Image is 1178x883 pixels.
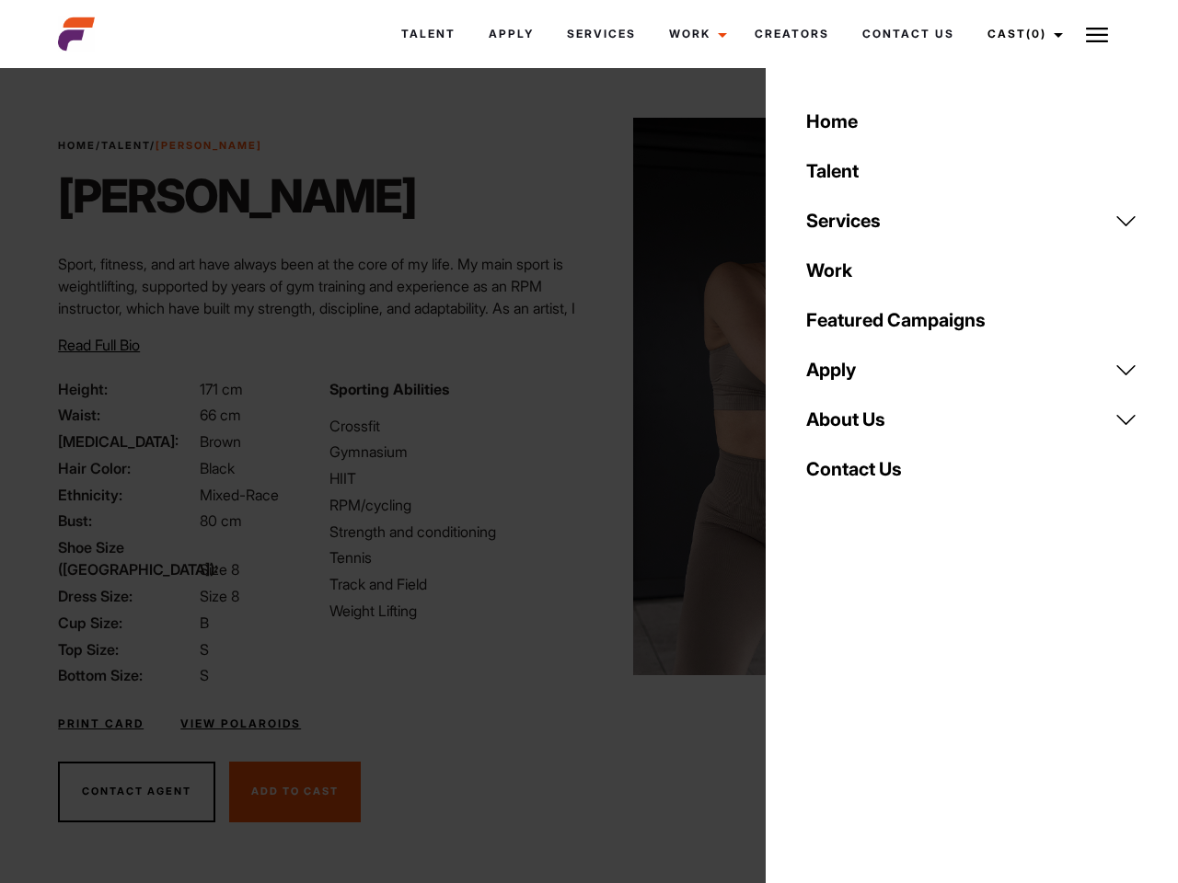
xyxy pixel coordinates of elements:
[653,9,738,59] a: Work
[329,467,578,489] li: HIIT
[795,196,1149,246] a: Services
[251,785,339,797] span: Add To Cast
[58,138,262,154] span: / /
[58,404,196,426] span: Waist:
[795,146,1149,196] a: Talent
[58,139,96,152] a: Home
[329,441,578,463] li: Gymnasium
[1086,24,1108,46] img: Burger icon
[329,415,578,437] li: Crossfit
[58,457,196,479] span: Hair Color:
[229,762,361,822] button: Add To Cast
[58,536,196,580] span: Shoe Size ([GEOGRAPHIC_DATA]):
[200,406,241,424] span: 66 cm
[1026,27,1046,40] span: (0)
[58,585,196,607] span: Dress Size:
[385,9,472,59] a: Talent
[472,9,550,59] a: Apply
[329,521,578,543] li: Strength and conditioning
[795,345,1149,395] a: Apply
[180,716,301,732] a: View Polaroids
[329,573,578,595] li: Track and Field
[846,9,971,59] a: Contact Us
[200,380,243,398] span: 171 cm
[200,511,242,530] span: 80 cm
[200,432,241,451] span: Brown
[795,395,1149,444] a: About Us
[58,762,215,822] button: Contact Agent
[795,444,1149,494] a: Contact Us
[795,295,1149,345] a: Featured Campaigns
[200,486,279,504] span: Mixed-Race
[200,666,209,684] span: S
[329,546,578,568] li: Tennis
[58,430,196,453] span: [MEDICAL_DATA]:
[58,716,144,732] a: Print Card
[550,9,653,59] a: Services
[329,494,578,516] li: RPM/cycling
[738,9,846,59] a: Creators
[795,246,1149,295] a: Work
[58,664,196,686] span: Bottom Size:
[200,614,209,632] span: B
[200,459,235,477] span: Black
[200,640,209,659] span: S
[329,380,449,398] strong: Sporting Abilities
[58,334,140,356] button: Read Full Bio
[101,139,150,152] a: Talent
[329,600,578,622] li: Weight Lifting
[58,168,416,224] h1: [PERSON_NAME]
[58,510,196,532] span: Bust:
[58,378,196,400] span: Height:
[58,253,578,363] p: Sport, fitness, and art have always been at the core of my life. My main sport is weightlifting, ...
[58,336,140,354] span: Read Full Bio
[58,612,196,634] span: Cup Size:
[971,9,1074,59] a: Cast(0)
[58,16,95,52] img: cropped-aefm-brand-fav-22-square.png
[795,97,1149,146] a: Home
[58,484,196,506] span: Ethnicity:
[156,139,262,152] strong: [PERSON_NAME]
[200,560,239,579] span: Size 8
[200,587,239,605] span: Size 8
[58,638,196,660] span: Top Size:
